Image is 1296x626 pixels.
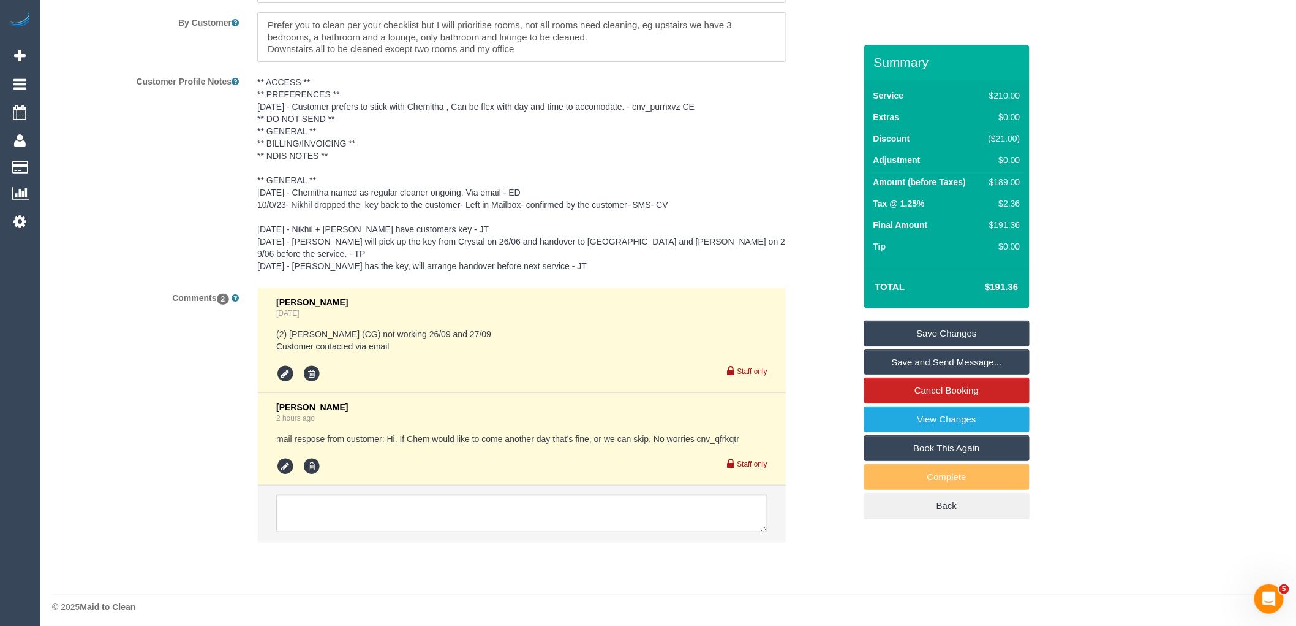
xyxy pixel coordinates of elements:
[875,281,905,292] strong: Total
[948,282,1018,292] h4: $191.36
[873,132,910,145] label: Discount
[43,12,248,29] label: By Customer
[276,328,767,353] pre: (2) [PERSON_NAME] (CG) not working 26/09 and 27/09 Customer contacted via email
[43,71,248,88] label: Customer Profile Notes
[80,602,135,612] strong: Maid to Clean
[873,154,921,166] label: Adjustment
[1279,584,1289,594] span: 5
[873,240,886,253] label: Tip
[276,309,299,318] a: [DATE]
[984,240,1020,253] div: $0.00
[984,132,1020,145] div: ($21.00)
[276,402,348,412] span: [PERSON_NAME]
[873,219,928,231] label: Final Amount
[864,378,1030,403] a: Cancel Booking
[7,12,32,29] img: Automaid Logo
[984,154,1020,166] div: $0.00
[873,197,925,210] label: Tax @ 1.25%
[276,297,348,307] span: [PERSON_NAME]
[276,433,767,445] pre: mail respose from customer: Hi. If Chem would like to come another day that’s fine, or we can ski...
[984,90,1020,102] div: $210.00
[873,90,904,102] label: Service
[873,111,900,123] label: Extras
[276,414,315,422] a: 2 hours ago
[1254,584,1284,614] iframe: Intercom live chat
[43,288,248,304] label: Comments
[217,294,230,305] span: 2
[984,197,1020,210] div: $2.36
[984,176,1020,188] div: $189.00
[52,601,1284,613] div: © 2025
[257,76,786,272] pre: ** ACCESS ** ** PREFERENCES ** [DATE] - Customer prefers to stick with Chemitha , Can be flex wit...
[864,435,1030,461] a: Book This Again
[874,55,1023,69] h3: Summary
[864,407,1030,432] a: View Changes
[737,460,767,468] small: Staff only
[864,493,1030,519] a: Back
[984,219,1020,231] div: $191.36
[984,111,1020,123] div: $0.00
[864,321,1030,346] a: Save Changes
[873,176,966,188] label: Amount (before Taxes)
[737,367,767,376] small: Staff only
[864,349,1030,375] a: Save and Send Message...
